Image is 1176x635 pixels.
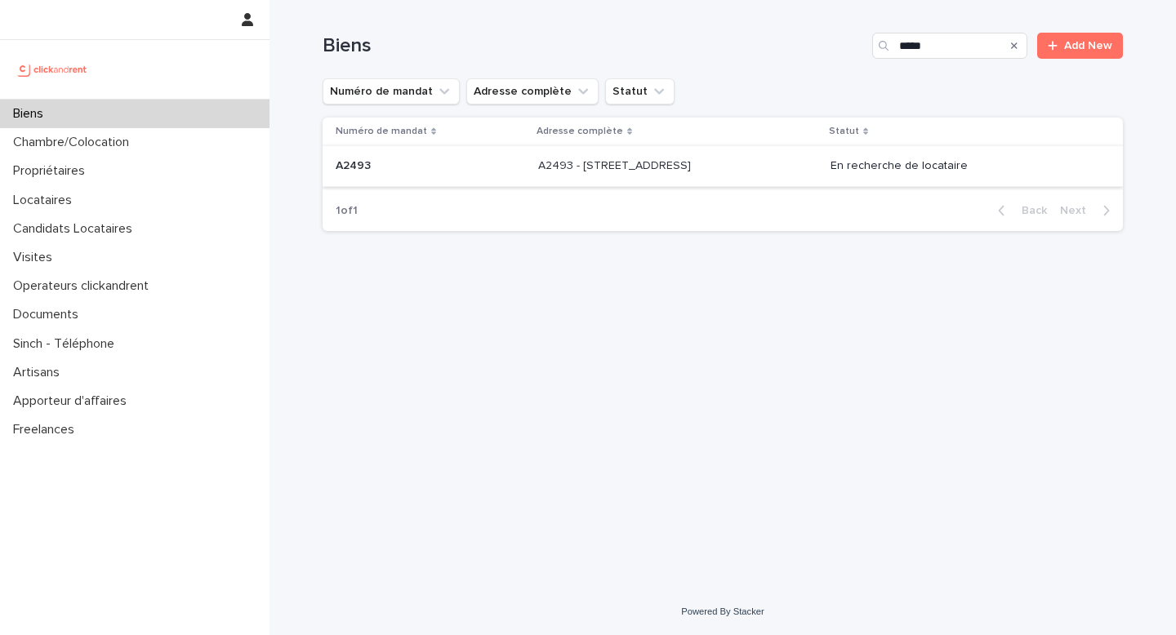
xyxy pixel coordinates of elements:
button: Numéro de mandat [323,78,460,104]
input: Search [872,33,1027,59]
p: Propriétaires [7,163,98,179]
p: A2493 [336,156,374,173]
p: Apporteur d'affaires [7,393,140,409]
p: Freelances [7,422,87,437]
p: Chambre/Colocation [7,135,142,150]
span: Back [1012,205,1047,216]
a: Add New [1037,33,1123,59]
p: Locataires [7,193,85,208]
p: Statut [829,122,859,140]
p: Numéro de mandat [336,122,427,140]
p: Artisans [7,365,73,380]
p: Sinch - Téléphone [7,336,127,352]
button: Back [985,203,1053,218]
p: 1 of 1 [323,191,371,231]
p: En recherche de locataire [831,159,1097,173]
tr: A2493A2493 A2493 - [STREET_ADDRESS]A2493 - [STREET_ADDRESS] En recherche de locataire [323,146,1123,187]
p: Adresse complète [537,122,623,140]
p: Visites [7,250,65,265]
p: Candidats Locataires [7,221,145,237]
p: A2493 - [STREET_ADDRESS] [538,156,694,173]
button: Adresse complète [466,78,599,104]
span: Next [1060,205,1096,216]
img: UCB0brd3T0yccxBKYDjQ [13,53,92,86]
span: Add New [1064,40,1112,51]
p: Biens [7,106,56,122]
h1: Biens [323,34,866,58]
button: Next [1053,203,1123,218]
button: Statut [605,78,675,104]
p: Operateurs clickandrent [7,278,162,294]
a: Powered By Stacker [681,606,764,616]
p: Documents [7,307,91,322]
